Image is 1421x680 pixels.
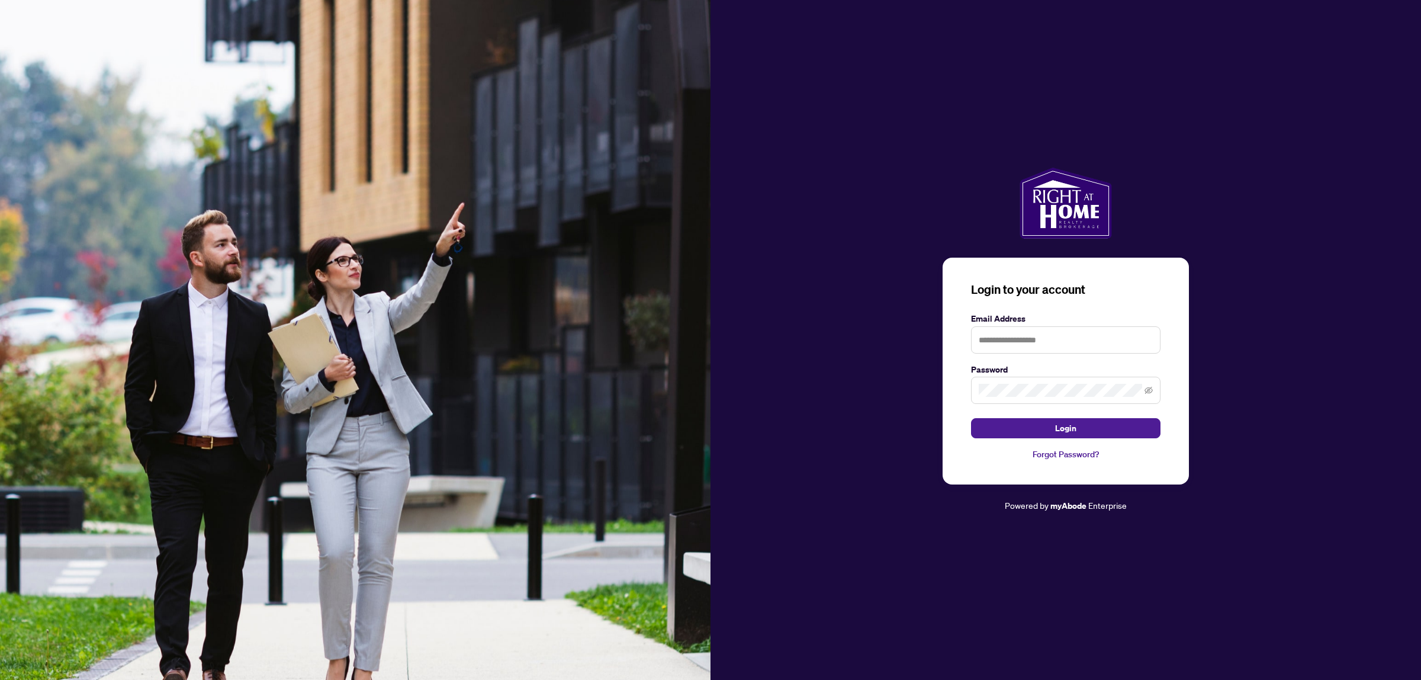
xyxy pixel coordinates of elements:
[1020,168,1111,239] img: ma-logo
[971,363,1160,376] label: Password
[1005,500,1049,511] span: Powered by
[971,281,1160,298] h3: Login to your account
[1050,499,1086,512] a: myAbode
[971,418,1160,438] button: Login
[971,448,1160,461] a: Forgot Password?
[1088,500,1127,511] span: Enterprise
[1055,419,1076,438] span: Login
[1144,386,1153,394] span: eye-invisible
[971,312,1160,325] label: Email Address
